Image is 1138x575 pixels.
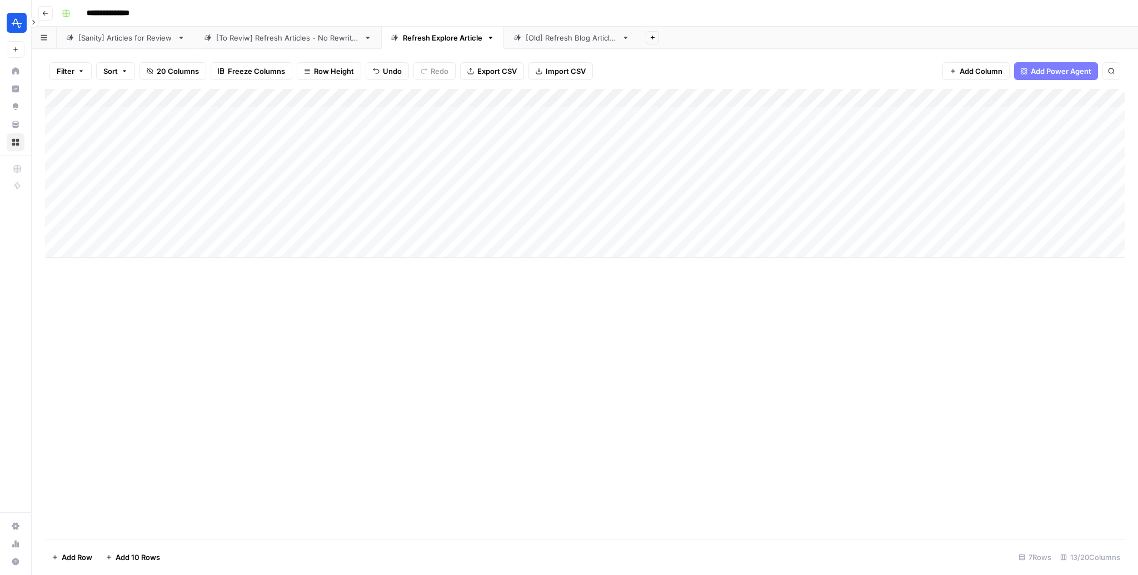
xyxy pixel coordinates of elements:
[49,62,92,80] button: Filter
[546,66,586,77] span: Import CSV
[7,62,24,80] a: Home
[228,66,285,77] span: Freeze Columns
[194,27,381,49] a: [To Reviw] Refresh Articles - No Rewrites
[366,62,409,80] button: Undo
[1056,548,1125,566] div: 13/20 Columns
[7,133,24,151] a: Browse
[78,32,173,43] div: [Sanity] Articles for Review
[96,62,135,80] button: Sort
[7,116,24,133] a: Your Data
[7,13,27,33] img: Amplitude Logo
[7,98,24,116] a: Opportunities
[7,9,24,37] button: Workspace: Amplitude
[383,66,402,77] span: Undo
[431,66,448,77] span: Redo
[103,66,118,77] span: Sort
[157,66,199,77] span: 20 Columns
[314,66,354,77] span: Row Height
[413,62,456,80] button: Redo
[116,552,160,563] span: Add 10 Rows
[211,62,292,80] button: Freeze Columns
[57,27,194,49] a: [Sanity] Articles for Review
[45,548,99,566] button: Add Row
[1014,62,1098,80] button: Add Power Agent
[7,517,24,535] a: Settings
[57,66,74,77] span: Filter
[528,62,593,80] button: Import CSV
[99,548,167,566] button: Add 10 Rows
[942,62,1010,80] button: Add Column
[7,535,24,553] a: Usage
[381,27,504,49] a: Refresh Explore Article
[403,32,482,43] div: Refresh Explore Article
[477,66,517,77] span: Export CSV
[1031,66,1091,77] span: Add Power Agent
[62,552,92,563] span: Add Row
[460,62,524,80] button: Export CSV
[297,62,361,80] button: Row Height
[504,27,639,49] a: [Old] Refresh Blog Articles
[1014,548,1056,566] div: 7 Rows
[7,553,24,571] button: Help + Support
[139,62,206,80] button: 20 Columns
[216,32,360,43] div: [To Reviw] Refresh Articles - No Rewrites
[7,80,24,98] a: Insights
[526,32,617,43] div: [Old] Refresh Blog Articles
[960,66,1002,77] span: Add Column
